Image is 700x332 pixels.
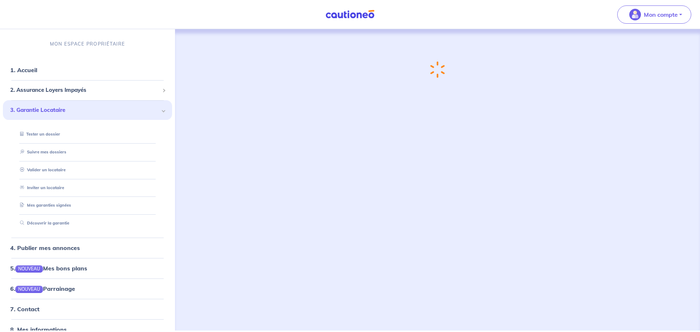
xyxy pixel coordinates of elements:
[617,5,691,24] button: illu_account_valid_menu.svgMon compte
[10,106,159,114] span: 3. Garantie Locataire
[3,241,172,255] div: 4. Publier mes annonces
[17,167,66,172] a: Valider un locataire
[10,305,39,313] a: 7. Contact
[3,100,172,120] div: 3. Garantie Locataire
[12,128,163,140] div: Tester un dossier
[17,132,60,137] a: Tester un dossier
[629,9,641,20] img: illu_account_valid_menu.svg
[3,302,172,316] div: 7. Contact
[12,199,163,211] div: Mes garanties signées
[323,10,377,19] img: Cautioneo
[3,83,172,97] div: 2. Assurance Loyers Impayés
[10,265,87,272] a: 5.NOUVEAUMes bons plans
[3,261,172,276] div: 5.NOUVEAUMes bons plans
[12,182,163,194] div: Inviter un locataire
[17,220,69,226] a: Découvrir la garantie
[10,86,159,94] span: 2. Assurance Loyers Impayés
[10,285,75,292] a: 6.NOUVEAUParrainage
[10,244,80,251] a: 4. Publier mes annonces
[12,164,163,176] div: Valider un locataire
[12,217,163,229] div: Découvrir la garantie
[12,146,163,158] div: Suivre mes dossiers
[3,63,172,77] div: 1. Accueil
[17,149,66,155] a: Suivre mes dossiers
[427,59,448,80] img: loading-spinner
[10,66,37,74] a: 1. Accueil
[17,185,64,190] a: Inviter un locataire
[3,281,172,296] div: 6.NOUVEAUParrainage
[644,10,678,19] p: Mon compte
[17,203,71,208] a: Mes garanties signées
[50,40,125,47] p: MON ESPACE PROPRIÉTAIRE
